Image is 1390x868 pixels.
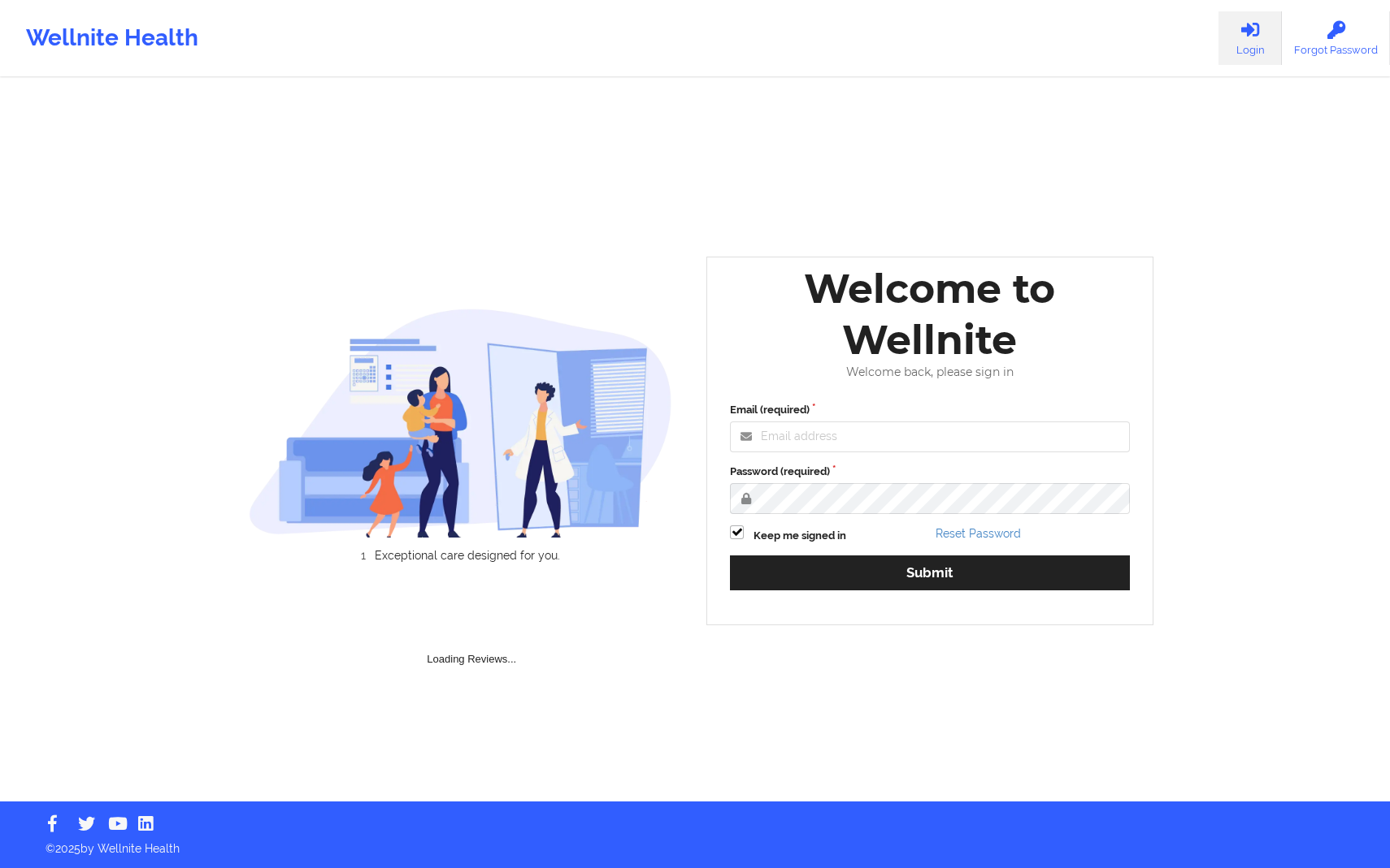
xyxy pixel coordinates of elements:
input: Email address [730,421,1130,452]
div: Welcome back, please sign in [719,365,1141,379]
a: Reset Password [936,527,1021,540]
li: Exceptional care designed for you. [263,549,672,562]
div: Loading Reviews... [249,589,696,667]
label: Password (required) [730,464,1130,480]
div: Welcome to Wellnite [719,263,1141,365]
a: Login [1218,11,1282,65]
a: Forgot Password [1282,11,1390,65]
label: Keep me signed in [754,528,846,544]
label: Email (required) [730,402,1130,418]
img: wellnite-auth-hero_200.c722682e.png [249,308,673,538]
p: © 2025 by Wellnite Health [34,829,1356,857]
button: Submit [730,555,1130,590]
